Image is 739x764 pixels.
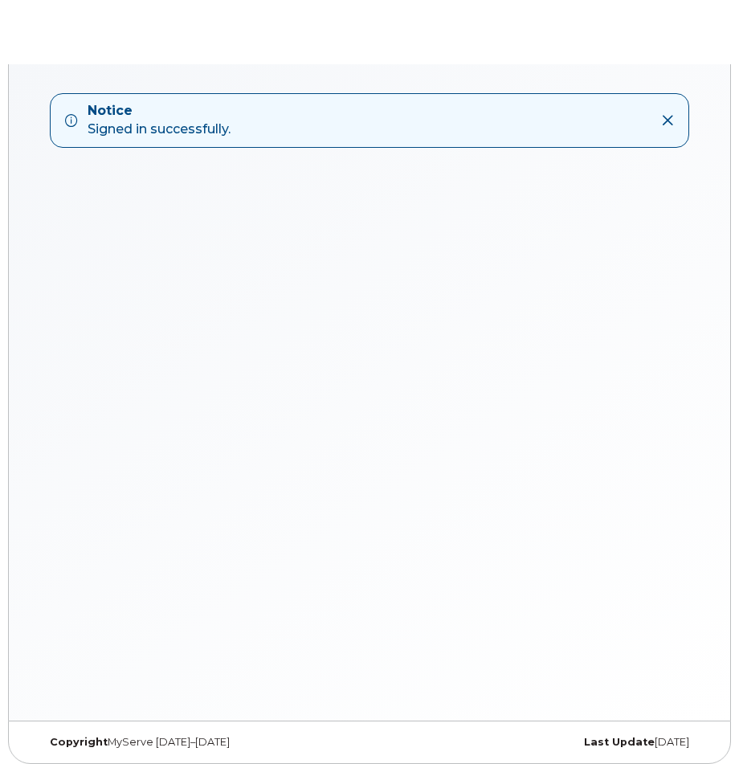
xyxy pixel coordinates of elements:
strong: Notice [88,102,231,121]
div: Signed in successfully. [88,102,231,139]
strong: Last Update [584,736,655,748]
div: MyServe [DATE]–[DATE] [38,736,369,749]
strong: Copyright [50,736,108,748]
div: [DATE] [369,736,701,749]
